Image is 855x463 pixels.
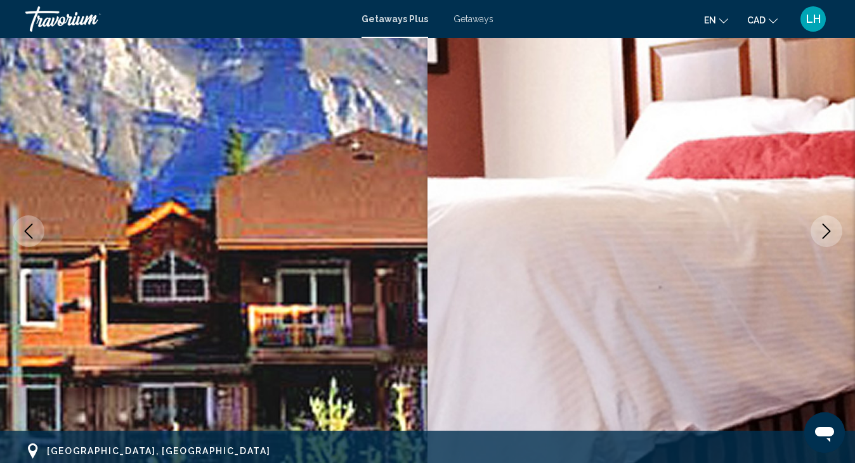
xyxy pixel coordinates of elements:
button: Previous image [13,215,44,247]
iframe: Кнопка запуска окна обмена сообщениями [804,412,845,453]
a: Travorium [25,6,349,32]
button: Change language [704,11,728,29]
button: User Menu [797,6,830,32]
a: Getaways Plus [362,14,428,24]
span: LH [806,13,821,25]
span: CAD [747,15,766,25]
span: [GEOGRAPHIC_DATA], [GEOGRAPHIC_DATA] [47,446,270,456]
span: en [704,15,716,25]
button: Change currency [747,11,778,29]
a: Getaways [454,14,493,24]
button: Next image [811,215,842,247]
